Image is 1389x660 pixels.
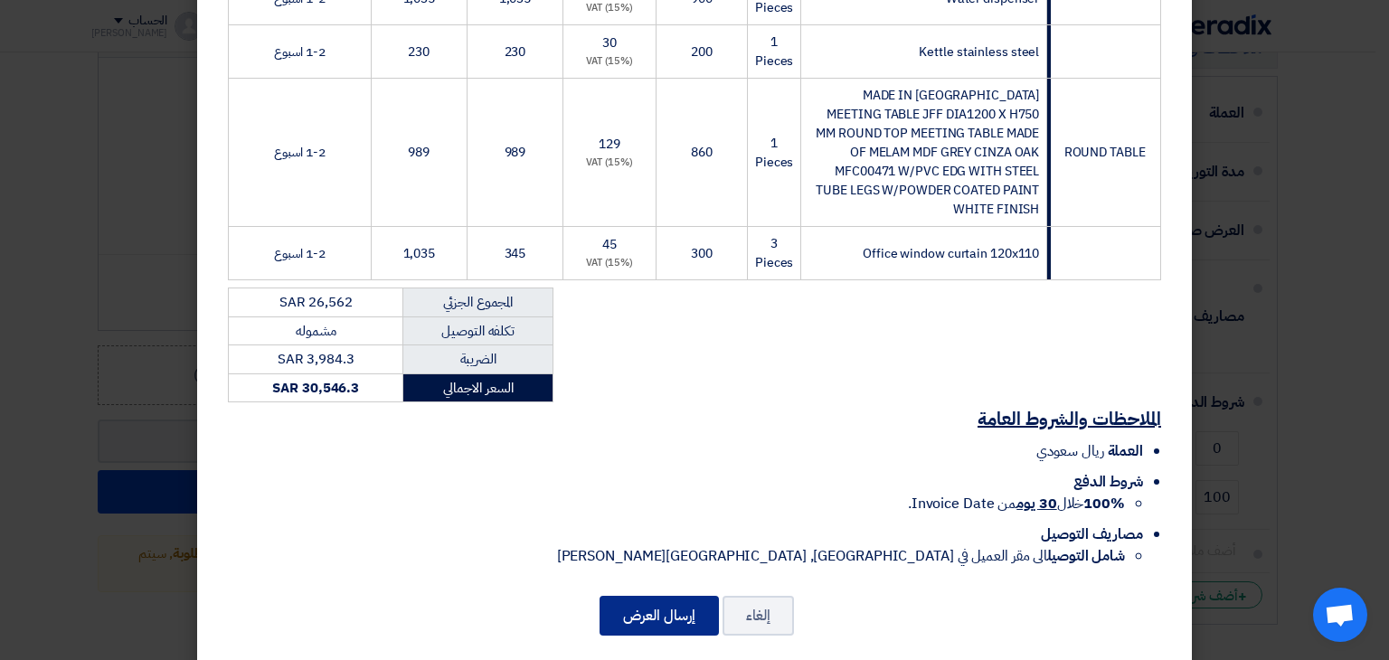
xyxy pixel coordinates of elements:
div: (15%) VAT [571,256,648,271]
li: الى مقر العميل في [GEOGRAPHIC_DATA], [GEOGRAPHIC_DATA][PERSON_NAME] [228,545,1125,567]
div: (15%) VAT [571,156,648,171]
span: 345 [505,244,526,263]
button: إرسال العرض [600,596,719,636]
span: 989 [505,143,526,162]
button: إلغاء [723,596,794,636]
td: SAR 26,562 [229,288,403,317]
td: الضريبة [403,345,553,374]
span: 1-2 اسبوع [274,143,325,162]
span: 3 Pieces [755,234,793,272]
td: المجموع الجزئي [403,288,553,317]
strong: 100% [1083,493,1125,514]
strong: شامل التوصيل [1047,545,1125,567]
span: مشموله [296,321,335,341]
span: 45 [602,235,617,254]
u: الملاحظات والشروط العامة [978,405,1161,432]
span: SAR 3,984.3 [278,349,354,369]
a: Open chat [1313,588,1367,642]
td: تكلفه التوصيل [403,316,553,345]
span: خلال من Invoice Date. [908,493,1125,514]
span: Kettle stainless steel [919,42,1039,61]
span: 1 Pieces [755,134,793,172]
span: 230 [505,42,526,61]
span: MADE IN [GEOGRAPHIC_DATA] MEETING TABLE JFF DIA1200 X H750 MM ROUND TOP MEETING TABLE MADE OF MEL... [816,86,1039,219]
span: مصاريف التوصيل [1041,523,1143,545]
span: ريال سعودي [1036,440,1104,462]
span: 1 Pieces [755,33,793,71]
span: Office window curtain 120x110 [863,244,1039,263]
u: 30 يوم [1016,493,1056,514]
td: ROUND TABLE [1047,79,1161,227]
strong: SAR 30,546.3 [272,378,359,398]
div: (15%) VAT [571,1,648,16]
span: 129 [599,135,620,154]
span: 1-2 اسبوع [274,42,325,61]
span: 1-2 اسبوع [274,244,325,263]
span: 230 [408,42,430,61]
span: 300 [691,244,713,263]
span: 989 [408,143,430,162]
span: 860 [691,143,713,162]
div: (15%) VAT [571,54,648,70]
td: السعر الاجمالي [403,373,553,402]
span: 200 [691,42,713,61]
span: 1,035 [403,244,436,263]
span: شروط الدفع [1073,471,1143,493]
span: 30 [602,33,617,52]
span: العملة [1108,440,1143,462]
